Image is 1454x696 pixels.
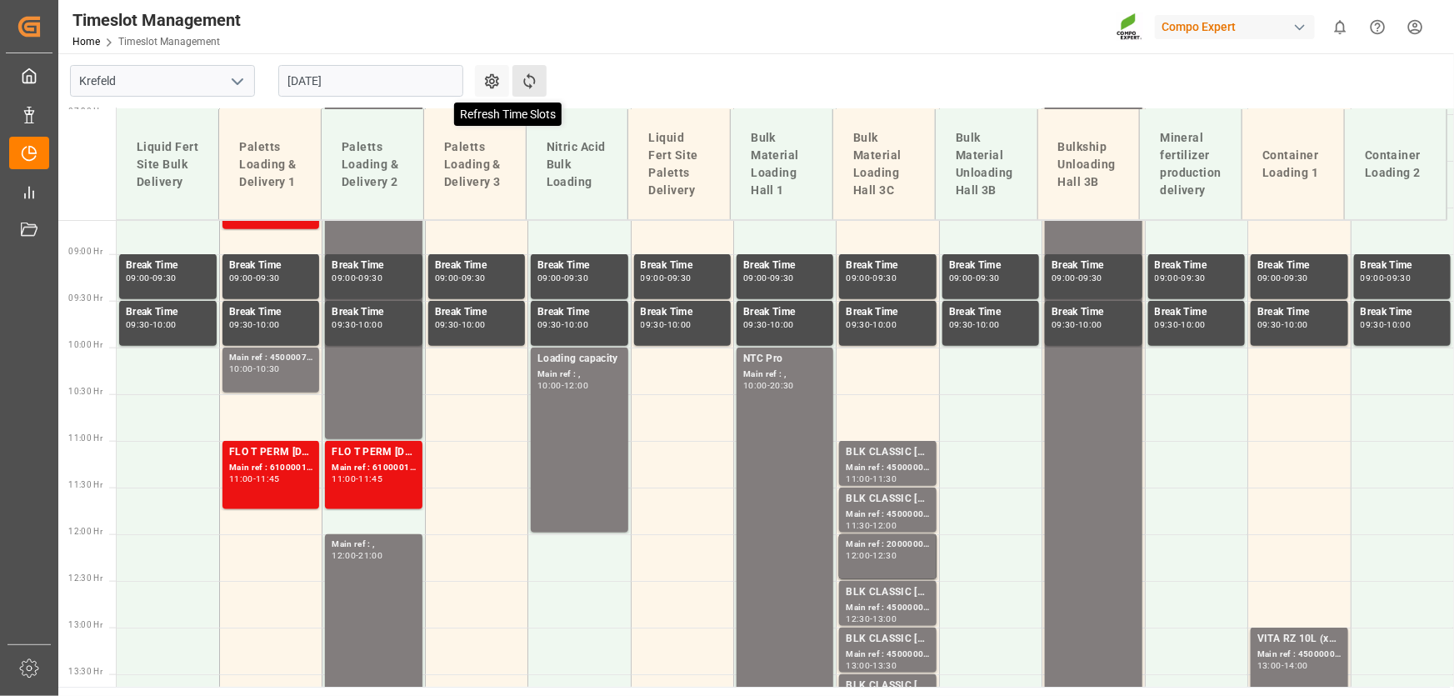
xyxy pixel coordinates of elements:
[229,304,312,321] div: Break Time
[537,321,562,328] div: 09:30
[846,552,870,559] div: 12:00
[68,247,102,256] span: 09:00 Hr
[1078,321,1102,328] div: 10:00
[435,304,518,321] div: Break Time
[1282,662,1284,669] div: -
[537,304,621,321] div: Break Time
[462,274,486,282] div: 09:30
[1384,274,1387,282] div: -
[1284,274,1308,282] div: 09:30
[68,433,102,443] span: 11:00 Hr
[1155,11,1322,43] button: Compo Expert
[1052,321,1076,328] div: 09:30
[846,258,929,274] div: Break Time
[1155,321,1179,328] div: 09:30
[1361,258,1444,274] div: Break Time
[846,601,929,615] div: Main ref : 4500000296, 2000000240;
[332,304,415,321] div: Break Time
[743,258,827,274] div: Break Time
[564,321,588,328] div: 10:00
[846,584,929,601] div: BLK CLASSIC [DATE]+3+TE BULK;
[1182,321,1206,328] div: 10:00
[846,538,929,552] div: Main ref : 2000000240,
[846,508,929,522] div: Main ref : 4500000294, 2000000240;
[870,274,872,282] div: -
[1361,274,1385,282] div: 09:00
[1257,274,1282,282] div: 09:00
[537,368,621,382] div: Main ref : ,
[229,274,253,282] div: 09:00
[537,382,562,389] div: 10:00
[846,321,870,328] div: 09:30
[332,552,356,559] div: 12:00
[1284,321,1308,328] div: 10:00
[358,321,382,328] div: 10:00
[332,475,356,483] div: 11:00
[1052,258,1135,274] div: Break Time
[846,304,929,321] div: Break Time
[846,615,870,623] div: 12:30
[150,274,152,282] div: -
[744,123,819,206] div: Bulk Material Loading Hall 1
[356,274,358,282] div: -
[537,351,621,368] div: Loading capacity
[1182,274,1206,282] div: 09:30
[1359,8,1397,46] button: Help Center
[1282,321,1284,328] div: -
[540,132,615,198] div: Nitric Acid Bulk Loading
[537,274,562,282] div: 09:00
[846,648,929,662] div: Main ref : 4500000297, 2000000240;
[664,321,667,328] div: -
[770,274,794,282] div: 09:30
[846,274,870,282] div: 09:00
[873,274,897,282] div: 09:30
[1358,140,1433,188] div: Container Loading 2
[68,527,102,536] span: 12:00 Hr
[870,662,872,669] div: -
[229,365,253,373] div: 10:00
[1256,140,1331,188] div: Container Loading 1
[1384,321,1387,328] div: -
[1178,321,1181,328] div: -
[641,304,724,321] div: Break Time
[846,461,929,475] div: Main ref : 4500000293, 2000000240;
[949,321,973,328] div: 09:30
[126,304,210,321] div: Break Time
[1155,274,1179,282] div: 09:00
[1257,648,1341,662] div: Main ref : 4500000624, 2000000399;
[846,475,870,483] div: 11:00
[459,321,462,328] div: -
[846,662,870,669] div: 13:00
[846,491,929,508] div: BLK CLASSIC [DATE]+3+TE BULK;
[68,620,102,629] span: 13:00 Hr
[973,321,976,328] div: -
[767,382,770,389] div: -
[562,321,564,328] div: -
[332,274,356,282] div: 09:00
[229,321,253,328] div: 09:30
[767,274,770,282] div: -
[72,8,241,33] div: Timeslot Management
[358,475,382,483] div: 11:45
[873,321,897,328] div: 10:00
[435,258,518,274] div: Break Time
[126,258,210,274] div: Break Time
[256,475,280,483] div: 11:45
[1282,274,1284,282] div: -
[870,475,872,483] div: -
[1052,274,1076,282] div: 09:00
[335,132,410,198] div: Paletts Loading & Delivery 2
[68,340,102,349] span: 10:00 Hr
[130,132,205,198] div: Liquid Fert Site Bulk Delivery
[1361,321,1385,328] div: 09:30
[232,132,307,198] div: Paletts Loading & Delivery 1
[949,274,973,282] div: 09:00
[949,304,1032,321] div: Break Time
[229,475,253,483] div: 11:00
[770,382,794,389] div: 20:30
[664,274,667,282] div: -
[847,123,922,206] div: Bulk Material Loading Hall 3C
[332,444,415,461] div: FLO T PERM [DATE] 25kg (x40) INT;
[537,258,621,274] div: Break Time
[1076,321,1078,328] div: -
